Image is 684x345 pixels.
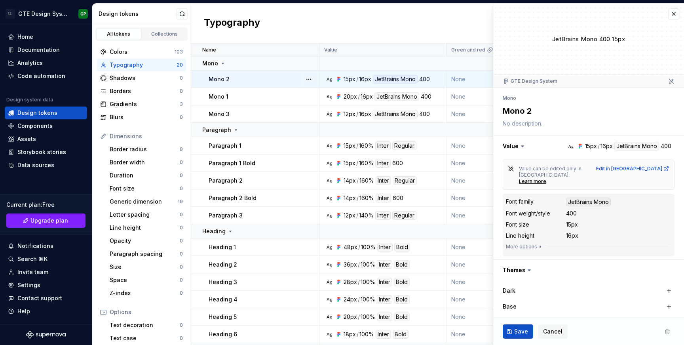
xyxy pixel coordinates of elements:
div: / [356,211,358,220]
td: None [446,189,534,207]
div: Space [110,276,180,284]
a: Borders0 [97,85,186,97]
div: 600 [393,194,403,202]
div: Current plan : Free [6,201,85,209]
div: 0 [180,185,183,192]
div: Regular [393,176,417,185]
div: Inter [375,159,391,168]
div: Inter [375,141,391,150]
div: / [356,141,358,150]
div: 14px [344,176,356,185]
div: / [358,243,360,252]
div: Duration [110,172,180,179]
a: Upgrade plan [6,213,85,228]
div: Collections [145,31,184,37]
div: 0 [180,88,183,94]
div: 0 [180,238,183,244]
div: / [356,110,358,118]
div: JetBrains Mono [373,110,418,118]
a: Gradients3 [97,98,186,111]
p: Paragraph 2 Bold [209,194,256,202]
a: Duration0 [106,169,186,182]
div: Inter [376,194,391,202]
a: Font size0 [106,182,186,195]
p: Heading 5 [209,313,237,321]
p: Heading [202,227,226,235]
div: Bold [393,330,408,339]
div: / [357,330,359,339]
div: 600 [392,159,403,168]
div: 400 [421,92,431,101]
div: Data sources [17,161,54,169]
div: 0 [180,159,183,166]
button: LLGTE Design SystemGP [2,5,90,22]
div: Ag [326,111,332,117]
div: Regular [392,211,416,220]
div: 160% [359,141,374,150]
p: Heading 1 [209,243,236,251]
div: 140% [359,211,374,220]
div: 15px [566,221,578,229]
textarea: Mono 2 [501,104,673,118]
td: None [446,326,534,343]
div: Bold [394,278,410,286]
div: Typography [110,61,177,69]
p: Value [324,47,337,53]
div: Ag [326,212,332,219]
div: Assets [17,135,36,143]
div: 18px [344,330,356,339]
div: JetBrains Mono [374,92,419,101]
div: Ag [326,296,332,303]
div: Letter spacing [110,211,180,219]
a: Home [5,30,87,43]
div: Text decoration [110,321,180,329]
div: Blurs [110,113,180,121]
a: Storybook stories [5,146,87,158]
div: 24px [344,295,357,304]
div: Ag [326,244,332,250]
div: Help [17,307,30,315]
div: 0 [180,75,183,81]
div: GTE Design System [18,10,69,18]
div: 160% [359,159,374,168]
div: Inter [377,295,392,304]
a: Edit in [GEOGRAPHIC_DATA] [596,166,669,172]
div: Notifications [17,242,53,250]
a: GTE Design System [511,78,557,84]
a: Typography20 [97,59,186,71]
a: Learn more [519,178,546,185]
div: 0 [180,251,183,257]
a: Components [5,120,87,132]
a: Documentation [5,44,87,56]
div: 19 [178,198,183,205]
div: Z-index [110,289,180,297]
div: Ag [326,160,332,166]
a: Colors103 [97,46,186,58]
div: Font size [110,185,180,193]
p: Paragraph 2 [209,177,243,185]
div: 100% [361,278,375,286]
p: Paragraph 1 [209,142,241,150]
div: 36px [344,260,357,269]
a: Opacity0 [106,234,186,247]
div: Font family [506,198,534,206]
div: Ag [326,93,332,100]
div: 0 [180,114,183,120]
td: None [446,291,534,308]
a: Border radius0 [106,143,186,156]
span: Cancel [543,328,562,335]
div: 14px [344,194,356,202]
div: Ag [326,195,332,201]
span: Value can be edited only in [GEOGRAPHIC_DATA]. [519,166,583,178]
div: JetBrains Mono [373,75,418,84]
div: Inter [377,278,392,286]
td: None [446,105,534,123]
div: Bold [394,243,410,252]
div: Documentation [17,46,60,54]
a: Blurs0 [97,111,186,124]
td: None [446,154,534,172]
div: 400 [419,75,430,84]
div: 16px [566,232,578,240]
a: Assets [5,133,87,145]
